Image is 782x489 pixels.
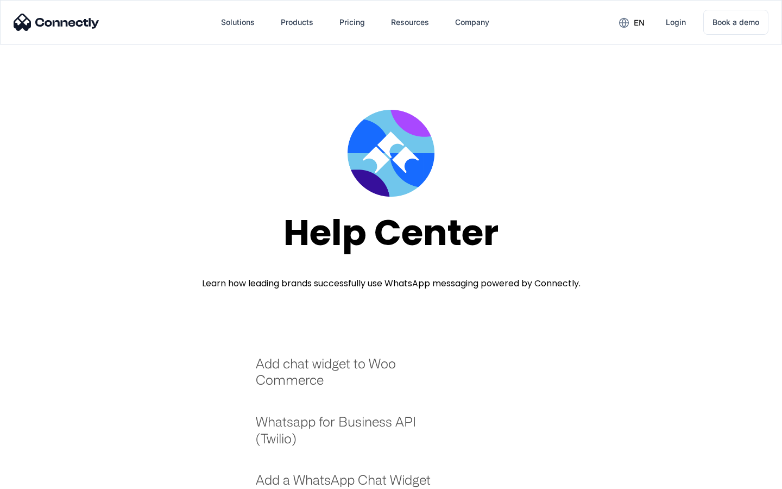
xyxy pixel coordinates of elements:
[391,15,429,30] div: Resources
[202,277,581,290] div: Learn how leading brands successfully use WhatsApp messaging powered by Connectly.
[703,10,768,35] a: Book a demo
[634,15,645,30] div: en
[14,14,99,31] img: Connectly Logo
[256,355,445,399] a: Add chat widget to Woo Commerce
[256,413,445,457] a: Whatsapp for Business API (Twilio)
[666,15,686,30] div: Login
[221,15,255,30] div: Solutions
[455,15,489,30] div: Company
[11,470,65,485] aside: Language selected: English
[657,9,695,35] a: Login
[283,213,499,253] div: Help Center
[22,470,65,485] ul: Language list
[281,15,313,30] div: Products
[331,9,374,35] a: Pricing
[339,15,365,30] div: Pricing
